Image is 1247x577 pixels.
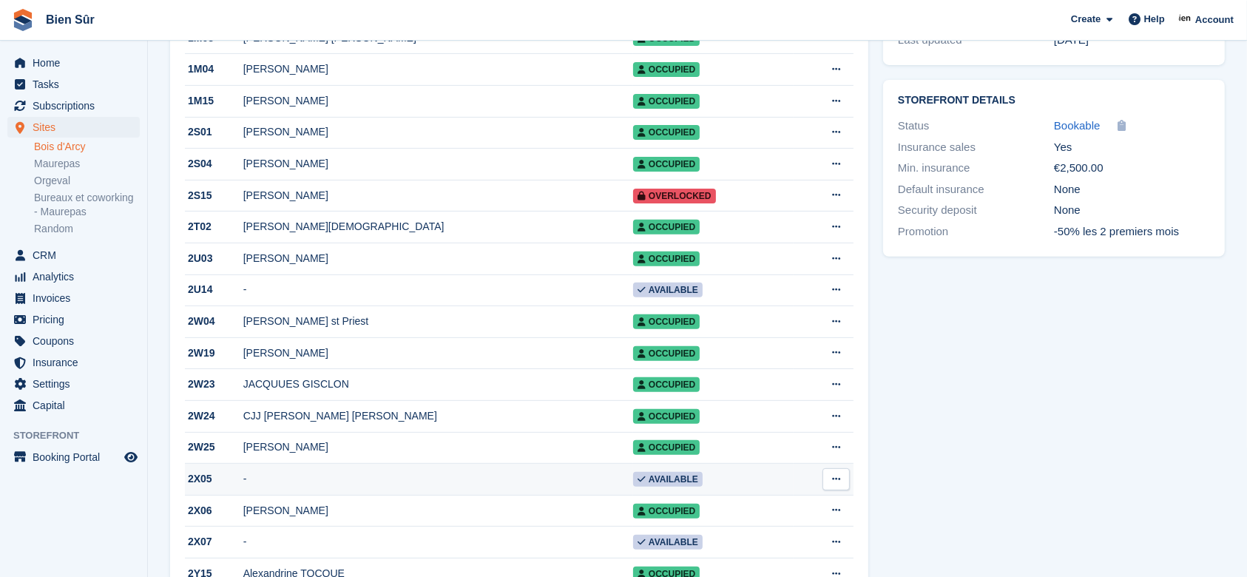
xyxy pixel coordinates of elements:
[243,61,633,77] div: [PERSON_NAME]
[33,95,121,116] span: Subscriptions
[7,288,140,308] a: menu
[633,535,703,550] span: Available
[898,202,1054,219] div: Security deposit
[33,352,121,373] span: Insurance
[1054,139,1210,156] div: Yes
[33,288,121,308] span: Invoices
[633,220,700,234] span: Occupied
[122,448,140,466] a: Preview store
[633,157,700,172] span: Occupied
[898,223,1054,240] div: Promotion
[33,245,121,266] span: CRM
[633,440,700,455] span: Occupied
[1178,12,1193,27] img: Asmaa Habri
[7,395,140,416] a: menu
[7,309,140,330] a: menu
[243,345,633,361] div: [PERSON_NAME]
[34,157,140,171] a: Maurepas
[1144,12,1165,27] span: Help
[633,94,700,109] span: Occupied
[898,95,1210,107] h2: Storefront Details
[7,117,140,138] a: menu
[33,395,121,416] span: Capital
[243,464,633,496] td: -
[7,245,140,266] a: menu
[243,251,633,266] div: [PERSON_NAME]
[34,191,140,219] a: Bureaux et coworking - Maurepas
[185,534,243,550] div: 2X07
[243,503,633,519] div: [PERSON_NAME]
[185,61,243,77] div: 1M04
[633,189,716,203] span: Overlocked
[243,527,633,559] td: -
[243,439,633,455] div: [PERSON_NAME]
[633,125,700,140] span: Occupied
[185,282,243,297] div: 2U14
[1054,118,1101,135] a: Bookable
[898,160,1054,177] div: Min. insurance
[7,374,140,394] a: menu
[33,447,121,468] span: Booking Portal
[1054,223,1210,240] div: -50% les 2 premiers mois
[898,32,1054,49] div: Last updated
[898,118,1054,135] div: Status
[33,309,121,330] span: Pricing
[34,140,140,154] a: Bois d'Arcy
[243,314,633,329] div: [PERSON_NAME] st Priest
[243,377,633,392] div: JACQUUES GISCLON
[34,174,140,188] a: Orgeval
[7,74,140,95] a: menu
[633,252,700,266] span: Occupied
[185,377,243,392] div: 2W23
[1054,32,1210,49] div: [DATE]
[7,95,140,116] a: menu
[898,181,1054,198] div: Default insurance
[633,504,700,519] span: Occupied
[1054,119,1101,132] span: Bookable
[1054,160,1210,177] div: €2,500.00
[185,188,243,203] div: 2S15
[633,314,700,329] span: Occupied
[243,274,633,306] td: -
[7,266,140,287] a: menu
[185,156,243,172] div: 2S04
[33,374,121,394] span: Settings
[7,53,140,73] a: menu
[185,503,243,519] div: 2X06
[33,117,121,138] span: Sites
[243,408,633,424] div: CJJ [PERSON_NAME] [PERSON_NAME]
[243,124,633,140] div: [PERSON_NAME]
[633,472,703,487] span: Available
[33,53,121,73] span: Home
[7,331,140,351] a: menu
[185,439,243,455] div: 2W25
[243,156,633,172] div: [PERSON_NAME]
[185,314,243,329] div: 2W04
[243,219,633,234] div: [PERSON_NAME][DEMOGRAPHIC_DATA]
[633,346,700,361] span: Occupied
[33,331,121,351] span: Coupons
[33,74,121,95] span: Tasks
[185,251,243,266] div: 2U03
[40,7,101,32] a: Bien Sûr
[243,188,633,203] div: [PERSON_NAME]
[633,283,703,297] span: Available
[185,345,243,361] div: 2W19
[185,124,243,140] div: 2S01
[13,428,147,443] span: Storefront
[34,222,140,236] a: Random
[12,9,34,31] img: stora-icon-8386f47178a22dfd0bd8f6a31ec36ba5ce8667c1dd55bd0f319d3a0aa187defe.svg
[7,352,140,373] a: menu
[1195,13,1234,27] span: Account
[185,93,243,109] div: 1M15
[633,409,700,424] span: Occupied
[1054,181,1210,198] div: None
[185,408,243,424] div: 2W24
[633,377,700,392] span: Occupied
[1054,202,1210,219] div: None
[7,447,140,468] a: menu
[185,471,243,487] div: 2X05
[185,219,243,234] div: 2T02
[898,139,1054,156] div: Insurance sales
[243,93,633,109] div: [PERSON_NAME]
